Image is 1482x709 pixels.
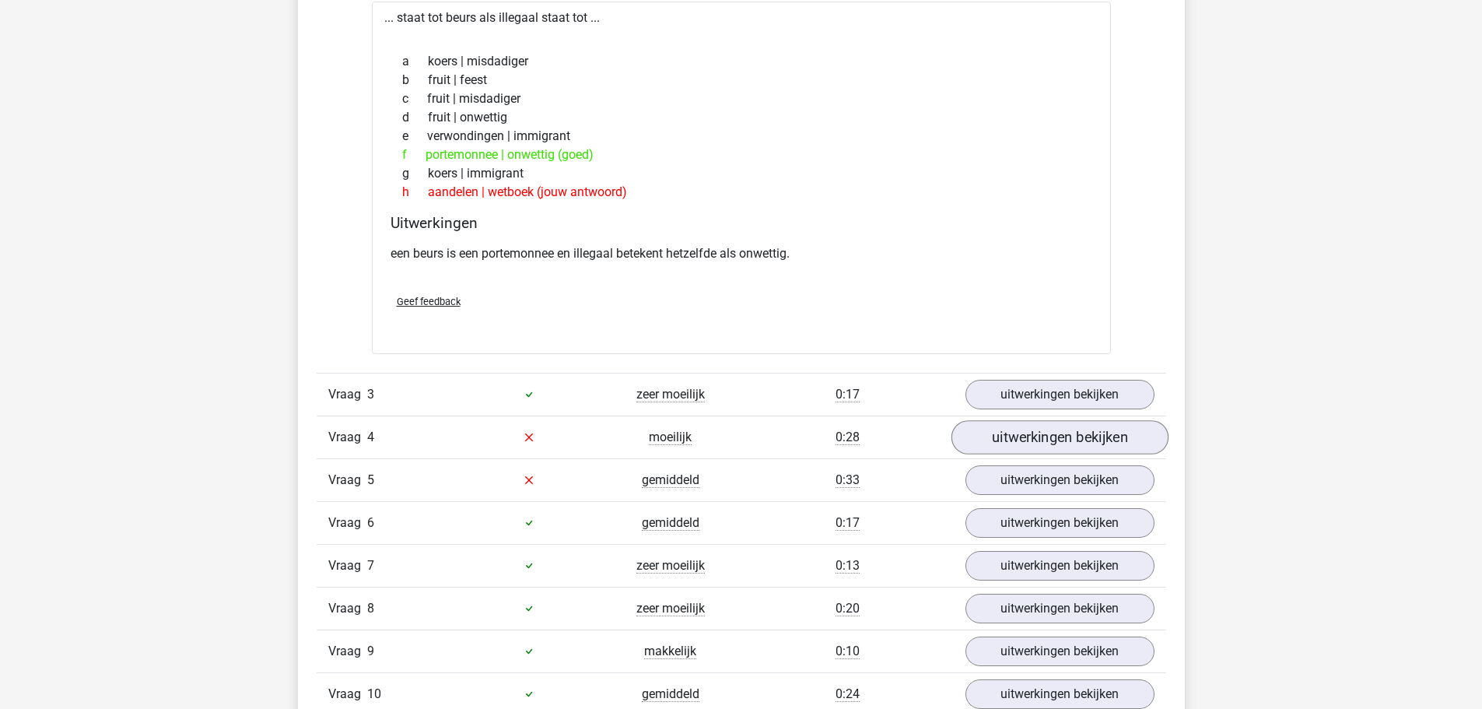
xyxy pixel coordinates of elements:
[367,644,374,658] span: 9
[965,637,1154,666] a: uitwerkingen bekijken
[965,508,1154,538] a: uitwerkingen bekijken
[391,146,1092,164] div: portemonnee | onwettig (goed)
[965,465,1154,495] a: uitwerkingen bekijken
[636,601,705,616] span: zeer moeilijk
[402,164,428,183] span: g
[836,686,860,702] span: 0:24
[328,642,367,661] span: Vraag
[328,685,367,704] span: Vraag
[328,556,367,575] span: Vraag
[372,2,1111,353] div: ... staat tot beurs als illegaal staat tot ...
[367,601,374,616] span: 8
[391,90,1092,108] div: fruit | misdadiger
[636,558,705,574] span: zeer moeilijk
[965,551,1154,581] a: uitwerkingen bekijken
[402,90,427,108] span: c
[836,430,860,445] span: 0:28
[836,472,860,488] span: 0:33
[367,558,374,573] span: 7
[836,601,860,616] span: 0:20
[367,472,374,487] span: 5
[328,385,367,404] span: Vraag
[328,514,367,532] span: Vraag
[642,515,699,531] span: gemiddeld
[391,183,1092,202] div: aandelen | wetboek (jouw antwoord)
[649,430,692,445] span: moeilijk
[391,244,1092,263] p: een beurs is een portemonnee en illegaal betekent hetzelfde als onwettig.
[402,127,427,146] span: e
[951,420,1168,455] a: uitwerkingen bekijken
[402,52,428,71] span: a
[644,644,696,659] span: makkelijk
[391,52,1092,71] div: koers | misdadiger
[965,594,1154,623] a: uitwerkingen bekijken
[391,164,1092,183] div: koers | immigrant
[402,108,428,127] span: d
[367,686,381,701] span: 10
[402,146,426,164] span: f
[836,515,860,531] span: 0:17
[965,380,1154,409] a: uitwerkingen bekijken
[402,183,428,202] span: h
[328,471,367,490] span: Vraag
[391,108,1092,127] div: fruit | onwettig
[328,599,367,618] span: Vraag
[642,472,699,488] span: gemiddeld
[965,679,1154,709] a: uitwerkingen bekijken
[367,515,374,530] span: 6
[836,558,860,574] span: 0:13
[391,71,1092,90] div: fruit | feest
[397,296,461,307] span: Geef feedback
[391,214,1092,232] h4: Uitwerkingen
[642,686,699,702] span: gemiddeld
[367,387,374,402] span: 3
[836,644,860,659] span: 0:10
[367,430,374,444] span: 4
[836,387,860,402] span: 0:17
[391,127,1092,146] div: verwondingen | immigrant
[402,71,428,90] span: b
[636,387,705,402] span: zeer moeilijk
[328,428,367,447] span: Vraag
